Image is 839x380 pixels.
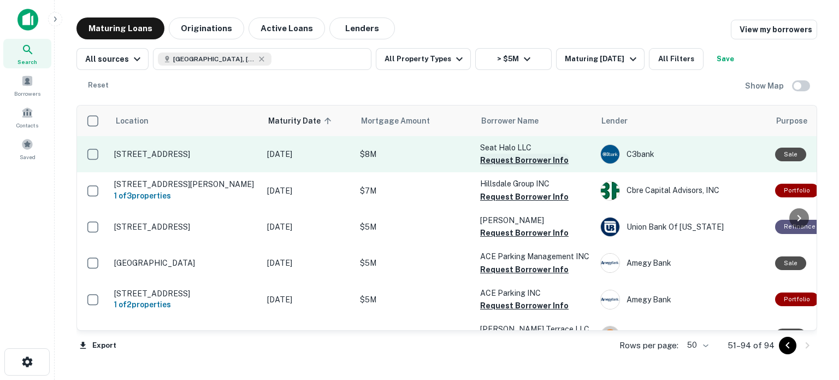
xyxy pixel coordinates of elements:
button: Reset [81,74,116,96]
p: $7M [360,185,469,197]
p: [DATE] [267,257,349,269]
button: Request Borrower Info [480,226,569,239]
img: picture [601,326,619,345]
p: 51–94 of 94 [728,339,775,352]
div: Maturing [DATE] [565,52,639,66]
button: Maturing Loans [76,17,164,39]
th: Location [109,106,262,136]
div: Union Bank Of [US_STATE] [600,217,764,237]
p: $24.6M [360,330,469,342]
img: picture [601,218,619,236]
img: picture [601,290,619,309]
button: Request Borrower Info [480,263,569,276]
img: picture [601,145,619,163]
a: Borrowers [3,71,51,100]
span: Maturity Date [268,114,335,127]
div: Amegy Bank [600,290,764,309]
div: C3bank [600,144,764,164]
div: All sources [85,52,144,66]
span: [GEOGRAPHIC_DATA], [GEOGRAPHIC_DATA], [GEOGRAPHIC_DATA] [173,54,255,64]
p: $8M [360,148,469,160]
p: [PERSON_NAME] [480,214,589,226]
p: [DATE] [267,185,349,197]
button: Originations [169,17,244,39]
p: Hillsdale Group INC [480,178,589,190]
p: Seat Halo LLC [480,142,589,154]
button: Export [76,337,119,354]
span: Contacts [16,121,38,130]
button: Active Loans [249,17,325,39]
button: > $5M [475,48,552,70]
div: PNC [600,326,764,346]
span: Purpose [776,114,807,127]
th: Borrower Name [475,106,595,136]
button: [GEOGRAPHIC_DATA], [GEOGRAPHIC_DATA], [GEOGRAPHIC_DATA] [153,48,371,70]
a: Search [3,39,51,68]
p: $5M [360,294,469,306]
div: 50 [683,337,710,353]
p: ACE Parking Management INC [480,250,589,262]
p: ACE Parking INC [480,287,589,299]
img: capitalize-icon.png [17,9,38,31]
div: Sale [775,148,806,161]
p: $5M [360,257,469,269]
h6: 1 of 2 properties [114,299,256,311]
button: Maturing [DATE] [556,48,644,70]
p: Rows per page: [619,339,678,352]
p: [STREET_ADDRESS] [114,222,256,232]
h6: Show Map [745,80,785,92]
p: [PERSON_NAME] Terrace LLC [480,323,589,335]
p: [DATE] [267,330,349,342]
div: This is a portfolio loan with 2 properties [775,293,819,306]
p: [STREET_ADDRESS] [114,289,256,299]
p: [STREET_ADDRESS] [114,149,256,159]
p: [DATE] [267,148,349,160]
span: Search [17,57,37,66]
button: Lenders [329,17,395,39]
p: [STREET_ADDRESS][PERSON_NAME] [114,179,256,189]
button: All Filters [649,48,704,70]
div: Sale [775,256,806,270]
p: $5M [360,221,469,233]
button: Save your search to get updates of matches that match your search criteria. [708,48,743,70]
span: Borrowers [14,89,40,98]
img: picture [601,182,619,200]
a: Contacts [3,102,51,132]
div: This is a portfolio loan with 3 properties [775,184,819,197]
th: Maturity Date [262,106,354,136]
th: Lender [595,106,770,136]
button: All sources [76,48,149,70]
span: Lender [601,114,628,127]
a: Saved [3,134,51,163]
div: Amegy Bank [600,253,764,273]
p: [GEOGRAPHIC_DATA] [114,258,256,268]
button: Request Borrower Info [480,190,569,203]
h6: 1 of 3 properties [114,190,256,202]
a: View my borrowers [731,20,817,39]
div: Cbre Capital Advisors, INC [600,181,764,201]
button: All Property Types [376,48,471,70]
p: [DATE] [267,221,349,233]
button: Request Borrower Info [480,154,569,167]
th: Mortgage Amount [354,106,475,136]
iframe: Chat Widget [784,293,839,345]
p: [DATE] [267,294,349,306]
span: Saved [20,153,36,161]
span: Borrower Name [481,114,539,127]
img: picture [601,254,619,272]
button: Request Borrower Info [480,299,569,312]
span: Location [115,114,149,127]
span: Mortgage Amount [361,114,444,127]
div: This loan purpose was for refinancing [775,220,824,233]
button: Go to previous page [779,337,796,354]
